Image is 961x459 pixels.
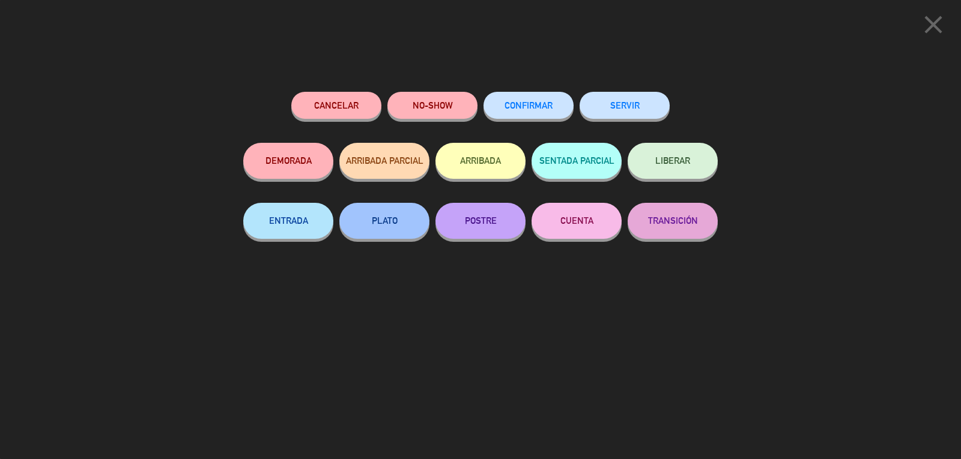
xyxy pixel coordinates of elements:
[243,203,333,239] button: ENTRADA
[915,9,952,44] button: close
[339,203,429,239] button: PLATO
[291,92,381,119] button: Cancelar
[532,143,622,179] button: SENTADA PARCIAL
[918,10,948,40] i: close
[243,143,333,179] button: DEMORADA
[655,155,690,166] span: LIBERAR
[532,203,622,239] button: CUENTA
[435,203,526,239] button: POSTRE
[580,92,670,119] button: SERVIR
[628,143,718,179] button: LIBERAR
[484,92,574,119] button: CONFIRMAR
[628,203,718,239] button: TRANSICIÓN
[435,143,526,179] button: ARRIBADA
[339,143,429,179] button: ARRIBADA PARCIAL
[346,155,423,166] span: ARRIBADA PARCIAL
[505,100,553,110] span: CONFIRMAR
[387,92,477,119] button: NO-SHOW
